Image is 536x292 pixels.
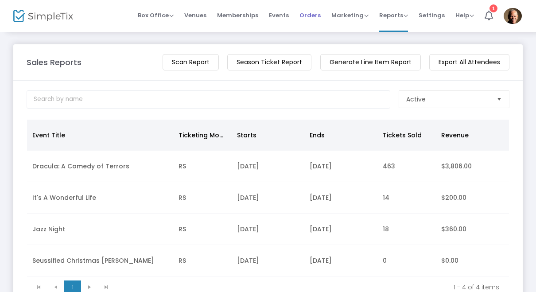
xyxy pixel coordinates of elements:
span: Memberships [217,4,258,27]
span: Help [455,11,474,19]
m-button: Generate Line Item Report [320,54,421,70]
td: RS [173,245,232,276]
td: 18 [377,214,436,245]
td: [DATE] [232,245,305,276]
td: It's A Wonderful Life [27,182,173,214]
span: Reports [379,11,408,19]
span: Marketing [331,11,369,19]
m-panel-title: Sales Reports [27,56,82,68]
td: [DATE] [232,151,305,182]
td: Jazz Night [27,214,173,245]
div: 1 [489,4,497,12]
td: [DATE] [304,245,377,276]
button: Select [493,91,505,108]
th: Event Title [27,120,173,151]
td: 14 [377,182,436,214]
kendo-pager-info: 1 - 4 of 4 items [121,283,499,292]
span: Revenue [441,131,469,140]
td: 463 [377,151,436,182]
input: Search by name [27,90,390,109]
span: Events [269,4,289,27]
td: [DATE] [304,214,377,245]
td: 0 [377,245,436,276]
th: Starts [232,120,305,151]
th: Ticketing Mode [173,120,232,151]
th: Tickets Sold [377,120,436,151]
td: Seussified Christmas [PERSON_NAME] [27,245,173,276]
span: Venues [184,4,206,27]
td: $0.00 [436,245,509,276]
td: RS [173,182,232,214]
td: $200.00 [436,182,509,214]
td: RS [173,151,232,182]
td: [DATE] [232,214,305,245]
span: Box Office [138,11,174,19]
td: RS [173,214,232,245]
span: Orders [299,4,321,27]
div: Data table [27,120,509,276]
span: Active [406,95,426,104]
td: [DATE] [304,182,377,214]
td: [DATE] [304,151,377,182]
m-button: Export All Attendees [429,54,509,70]
span: Settings [419,4,445,27]
m-button: Scan Report [163,54,219,70]
m-button: Season Ticket Report [227,54,311,70]
td: Dracula: A Comedy of Terrors [27,151,173,182]
td: $3,806.00 [436,151,509,182]
td: [DATE] [232,182,305,214]
th: Ends [304,120,377,151]
td: $360.00 [436,214,509,245]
